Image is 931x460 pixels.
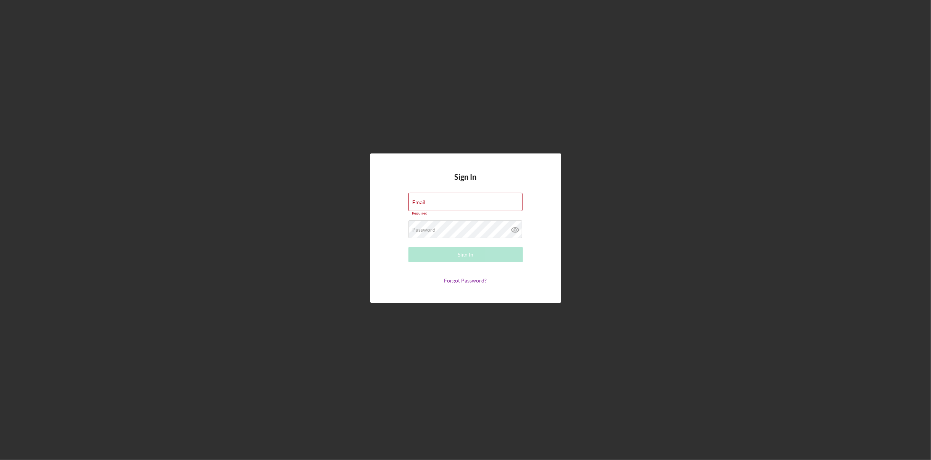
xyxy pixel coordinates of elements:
[408,247,523,262] button: Sign In
[408,211,523,216] div: Required
[455,173,477,193] h4: Sign In
[413,199,426,205] label: Email
[444,277,487,284] a: Forgot Password?
[458,247,473,262] div: Sign In
[413,227,436,233] label: Password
